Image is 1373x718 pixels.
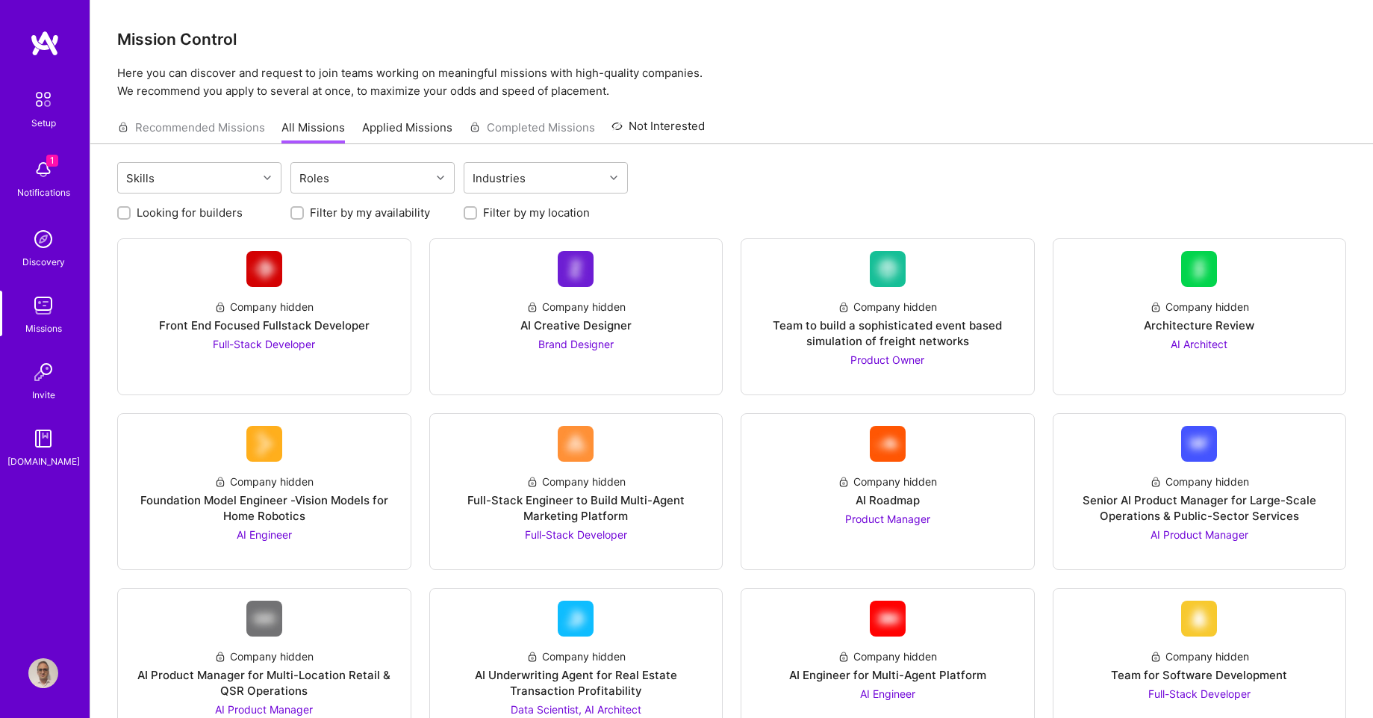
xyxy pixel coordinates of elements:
div: Full-Stack Engineer to Build Multi-Agent Marketing Platform [442,492,711,524]
div: Company hidden [214,649,314,664]
img: Company Logo [1181,426,1217,462]
a: Company LogoCompany hiddenArchitecture ReviewAI Architect [1065,251,1334,383]
img: Company Logo [870,426,906,462]
div: Company hidden [1150,299,1249,315]
img: teamwork [28,291,58,321]
img: Company Logo [1181,601,1217,637]
i: icon Chevron [264,174,271,182]
span: AI Engineer [860,687,915,700]
img: discovery [28,224,58,254]
p: Here you can discover and request to join teams working on meaningful missions with high-quality ... [117,64,1346,100]
span: Product Manager [845,513,930,525]
div: Team to build a sophisticated event based simulation of freight networks [753,318,1022,349]
i: icon Chevron [610,174,617,182]
a: Company LogoCompany hiddenAI RoadmapProduct Manager [753,426,1022,557]
label: Looking for builders [137,205,243,220]
span: AI Product Manager [1151,528,1248,541]
span: AI Architect [1171,338,1227,350]
div: Front End Focused Fullstack Developer [159,318,370,333]
div: Company hidden [838,299,937,315]
span: Full-Stack Developer [525,528,627,541]
div: [DOMAIN_NAME] [7,454,80,469]
img: setup [28,84,59,115]
div: Company hidden [526,299,626,315]
div: Notifications [17,185,70,200]
div: Foundation Model Engineer -Vision Models for Home Robotics [130,492,399,524]
div: Company hidden [214,474,314,489]
label: Filter by my availability [310,205,430,220]
img: Company Logo [870,251,906,287]
a: Company LogoCompany hiddenAI Creative DesignerBrand Designer [442,251,711,383]
span: AI Engineer [237,528,292,541]
div: Company hidden [838,649,937,664]
div: AI Product Manager for Multi-Location Retail & QSR Operations [130,667,399,699]
div: Company hidden [1150,649,1249,664]
img: Company Logo [870,601,906,637]
div: Discovery [22,254,65,270]
div: AI Roadmap [856,492,920,508]
a: Company LogoCompany hiddenFull-Stack Engineer to Build Multi-Agent Marketing PlatformFull-Stack D... [442,426,711,557]
a: Company LogoCompany hiddenSenior AI Product Manager for Large-Scale Operations & Public-Sector Se... [1065,426,1334,557]
div: Roles [296,167,333,189]
img: Company Logo [558,426,594,462]
div: AI Underwriting Agent for Real Estate Transaction Profitability [442,667,711,699]
span: 1 [46,155,58,167]
img: bell [28,155,58,185]
a: Company LogoCompany hiddenFoundation Model Engineer -Vision Models for Home RoboticsAI Engineer [130,426,399,557]
img: Invite [28,357,58,387]
label: Filter by my location [483,205,590,220]
img: logo [30,30,60,57]
span: AI Product Manager [215,703,313,716]
div: Skills [122,167,158,189]
a: Not Interested [611,117,705,144]
div: Architecture Review [1144,318,1254,333]
div: Company hidden [838,474,937,489]
span: Full-Stack Developer [213,338,315,350]
div: Industries [469,167,529,189]
div: Company hidden [1150,474,1249,489]
h3: Mission Control [117,30,1346,49]
img: Company Logo [246,601,282,637]
div: Missions [25,321,62,336]
img: Company Logo [246,426,282,462]
div: Setup [31,115,56,131]
div: Team for Software Development [1111,667,1287,683]
img: Company Logo [1181,251,1217,287]
a: User Avatar [25,658,62,688]
a: Company LogoCompany hiddenFront End Focused Fullstack DeveloperFull-Stack Developer [130,251,399,383]
div: Company hidden [214,299,314,315]
img: Company Logo [558,251,594,287]
div: AI Creative Designer [520,318,632,333]
div: AI Engineer for Multi-Agent Platform [789,667,986,683]
div: Senior AI Product Manager for Large-Scale Operations & Public-Sector Services [1065,492,1334,524]
img: Company Logo [246,251,282,287]
img: Company Logo [558,601,594,637]
span: Product Owner [850,353,924,366]
a: All Missions [281,120,345,144]
div: Company hidden [526,474,626,489]
span: Full-Stack Developer [1148,687,1251,700]
span: Data Scientist, AI Architect [511,703,641,716]
img: guide book [28,424,58,454]
span: Brand Designer [538,338,614,350]
a: Company LogoCompany hiddenTeam to build a sophisticated event based simulation of freight network... [753,251,1022,383]
div: Invite [32,387,55,403]
div: Company hidden [526,649,626,664]
a: Applied Missions [362,120,452,144]
img: User Avatar [28,658,58,688]
i: icon Chevron [437,174,444,182]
